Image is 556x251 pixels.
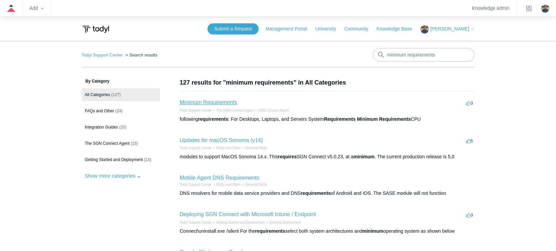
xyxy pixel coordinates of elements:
[430,26,469,31] span: [PERSON_NAME]
[115,109,122,113] span: (24)
[81,105,160,117] a: FAQs and Other (24)
[180,211,316,217] a: Deploying SGN Connect with Microsoft Intune / Endpoint
[124,52,158,58] li: Search results
[270,221,301,224] a: Desktop Deployment
[81,169,144,182] button: Show more categories
[81,153,160,166] a: Getting Started and Deployment (14)
[81,52,124,58] li: Todyl Support Center
[265,220,301,225] li: Desktop Deployment
[324,116,356,122] em: Requirements
[212,145,241,151] li: FAQs and Other
[85,92,110,97] span: All Categories
[81,23,110,36] img: Todyl Support Center Help Center home page
[278,154,297,159] em: requires
[85,125,118,130] span: Integration Guides
[180,175,259,181] a: Mobile Agent DNS Requirements
[180,116,475,123] div: following : For Desktops, Laptops, and Servers System CPU
[241,182,267,187] li: General FAQs
[216,146,241,150] a: FAQs and Other
[255,228,285,234] em: requirements
[85,109,114,113] span: FAQs and Other
[198,116,228,122] em: requirements
[180,109,212,112] a: Todyl Support Center
[216,109,254,112] a: The SGN Connect Agent
[216,183,241,186] a: FAQs and Other
[144,157,151,162] span: (14)
[81,137,160,150] a: The SGN Connect Agent (15)
[180,108,212,113] li: Todyl Support Center
[466,100,473,106] span: 3
[344,25,375,32] a: Community
[180,221,212,224] a: Todyl Support Center
[354,154,375,159] em: minimum
[466,212,473,218] span: 3
[111,92,121,97] span: (127)
[180,78,475,87] h1: 127 results for "minimum requirements" in All Categories
[180,183,212,186] a: Todyl Support Center
[207,23,259,35] a: Submit a Request
[81,78,160,84] h3: By Category
[258,109,289,112] a: SGN Connect Agent
[212,108,254,113] li: The SGN Connect Agent
[254,108,289,113] li: SGN Connect Agent
[180,220,212,225] li: Todyl Support Center
[541,4,549,13] img: user avatar
[131,141,138,146] span: (15)
[420,25,475,33] button: [PERSON_NAME]
[212,182,241,187] li: FAQs and Other
[180,228,475,235] div: Connect\uninstall.exe /silent For the select both system architectures and operating system as sh...
[85,141,130,146] span: The SGN Connect Agent
[81,52,123,58] a: Todyl Support Center
[541,4,549,13] zd-hc-trigger: Click your profile icon to open the profile menu
[180,190,475,197] div: DNS resolvers for mobile data service providers and DNS of Android and iOS. The SASE module will ...
[119,125,126,130] span: (20)
[180,146,212,150] a: Todyl Support Center
[180,153,475,160] div: modules to support MacOS Sonoma 14.x. This SGN Connect v5.0.23, at a . The current production rel...
[377,25,419,32] a: Knowledge Base
[29,6,44,10] zd-hc-trigger: Add
[81,121,160,134] a: Integration Guides (20)
[373,48,475,62] input: Search
[466,138,473,143] span: 5
[266,25,314,32] a: Management Portal
[301,190,331,196] em: requirements
[245,183,267,186] a: General FAQs
[362,228,383,234] em: minimum
[315,25,343,32] a: University
[180,145,212,151] li: Todyl Support Center
[245,146,267,150] a: General FAQs
[241,145,267,151] li: General FAQs
[85,157,143,162] span: Getting Started and Deployment
[180,99,237,105] a: Minimum Requirements
[180,137,263,143] a: Updates for macOS Sonoma (v14)
[216,221,265,224] a: Getting Started and Deployment
[212,220,265,225] li: Getting Started and Deployment
[180,182,212,187] li: Todyl Support Center
[357,116,411,122] em: Minimum Requirements
[472,6,510,10] a: Knowledge admin
[81,88,160,101] a: All Categories (127)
